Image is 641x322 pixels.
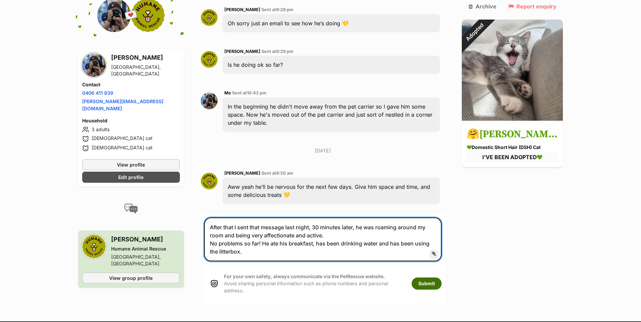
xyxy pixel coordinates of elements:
div: I'VE BEEN ADOPTED [467,153,558,162]
h3: [PERSON_NAME] [111,53,180,62]
span: View group profile [109,274,153,282]
a: 🤗[PERSON_NAME]🤗 Domestic Short Hair (DSH) Cat I'VE BEEN ADOPTED [462,122,563,167]
a: Edit profile [82,172,180,183]
a: 0406 411 939 [82,90,113,96]
span: Me [224,90,231,95]
span: 9:29 pm [276,49,293,54]
p: [DATE] [201,147,445,154]
div: Aww yeah he’ll be nervous for the next few days. Give him space and time, and some delicious trea... [223,178,440,204]
li: [DEMOGRAPHIC_DATA] cat [82,135,180,143]
a: View group profile [82,272,180,284]
span: Sent at [261,49,293,54]
div: Domestic Short Hair (DSH) Cat [467,144,558,151]
img: Sarah Crowlekova profile pic [201,173,218,189]
img: Jennifer Truong profile pic [201,92,218,109]
span: Sent at [261,171,293,176]
div: In the beginning he didn't move away from the pet carrier so I gave him some space. Now he's move... [223,97,440,132]
a: Report enquiry [508,3,556,9]
img: Jennifer Truong profile pic [82,53,106,77]
a: [PERSON_NAME][EMAIL_ADDRESS][DOMAIN_NAME] [82,98,163,111]
img: Sarah Crowlekova profile pic [201,9,218,26]
span: View profile [117,161,145,168]
strong: For your own safety, always communicate via the PetRescue website. [224,273,385,279]
div: Adopted [453,10,496,54]
a: View profile [82,159,180,170]
a: Archive [469,3,496,9]
span: 9:28 pm [276,7,293,12]
span: 💌 [123,8,138,22]
span: Edit profile [118,174,143,181]
li: [DEMOGRAPHIC_DATA] cat [82,144,180,152]
div: [GEOGRAPHIC_DATA], [GEOGRAPHIC_DATA] [111,254,180,267]
span: [PERSON_NAME] [224,49,260,54]
li: 3 adults [82,125,180,134]
h4: Household [82,117,180,124]
div: Is he doing ok so far? [223,56,440,74]
div: [GEOGRAPHIC_DATA], [GEOGRAPHIC_DATA] [111,64,180,77]
img: Humane Animal Rescue profile pic [82,235,106,258]
h3: [PERSON_NAME] [111,235,180,244]
button: Submit [412,277,442,290]
span: Sent at [261,7,293,12]
span: [PERSON_NAME] [224,7,260,12]
a: Adopted [462,115,563,122]
div: Humane Animal Rescue [111,245,180,252]
p: Avoid sharing personal information such as phone numbers and personal address. [224,273,405,294]
img: Sarah Crowlekova profile pic [201,51,218,68]
span: Sent at [232,90,266,95]
h3: 🤗[PERSON_NAME]🤗 [467,127,558,142]
img: conversation-icon-4a6f8262b818ee0b60e3300018af0b2d0b884aa5de6e9bcb8d3d4eeb1a70a7c4.svg [124,204,138,214]
div: Oh sorry just an email to see how he’s doing 💛 [223,14,440,32]
img: 🤗Sylvester🤗 [462,20,563,121]
span: 10:42 pm [247,90,266,95]
span: 8:20 am [276,171,293,176]
h4: Contact [82,81,180,88]
span: [PERSON_NAME] [224,171,260,176]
